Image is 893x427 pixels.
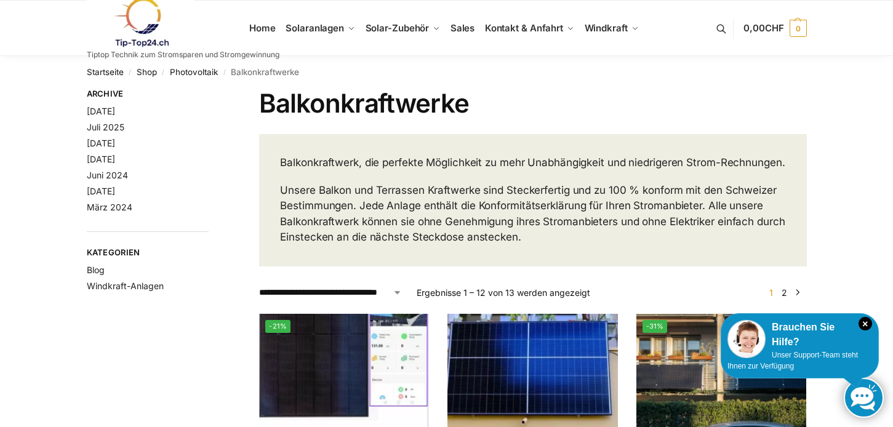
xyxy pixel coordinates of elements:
[259,286,402,299] select: Shop-Reihenfolge
[87,265,105,275] a: Blog
[743,22,783,34] span: 0,00
[793,286,802,299] a: →
[87,122,124,132] a: Juli 2025
[87,106,115,116] a: [DATE]
[579,1,644,56] a: Windkraft
[87,88,209,100] span: Archive
[366,22,430,34] span: Solar-Zubehör
[485,22,563,34] span: Kontakt & Anfahrt
[124,68,137,78] span: /
[87,56,807,88] nav: Breadcrumb
[87,154,115,164] a: [DATE]
[87,138,115,148] a: [DATE]
[445,1,479,56] a: Sales
[87,170,128,180] a: Juni 2024
[766,287,776,298] span: Seite 1
[87,202,132,212] a: März 2024
[280,155,785,171] p: Balkonkraftwerk, die perfekte Möglichkeit zu mehr Unabhängigkeit und niedrigeren Strom-Rechnungen.
[779,287,790,298] a: Seite 2
[727,320,872,349] div: Brauchen Sie Hilfe?
[585,22,628,34] span: Windkraft
[87,281,164,291] a: Windkraft-Anlagen
[87,186,115,196] a: [DATE]
[209,89,216,102] button: Close filters
[87,67,124,77] a: Startseite
[727,320,766,358] img: Customer service
[743,10,806,47] a: 0,00CHF 0
[762,286,806,299] nav: Produkt-Seitennummerierung
[157,68,170,78] span: /
[170,67,218,77] a: Photovoltaik
[259,88,806,119] h1: Balkonkraftwerke
[451,22,475,34] span: Sales
[360,1,445,56] a: Solar-Zubehör
[87,51,279,58] p: Tiptop Technik zum Stromsparen und Stromgewinnung
[286,22,344,34] span: Solaranlagen
[218,68,231,78] span: /
[137,67,157,77] a: Shop
[87,247,209,259] span: Kategorien
[727,351,858,370] span: Unser Support-Team steht Ihnen zur Verfügung
[479,1,579,56] a: Kontakt & Anfahrt
[281,1,360,56] a: Solaranlagen
[765,22,784,34] span: CHF
[417,286,590,299] p: Ergebnisse 1 – 12 von 13 werden angezeigt
[790,20,807,37] span: 0
[859,317,872,330] i: Schließen
[280,183,785,245] p: Unsere Balkon und Terrassen Kraftwerke sind Steckerfertig und zu 100 % konform mit den Schweizer ...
